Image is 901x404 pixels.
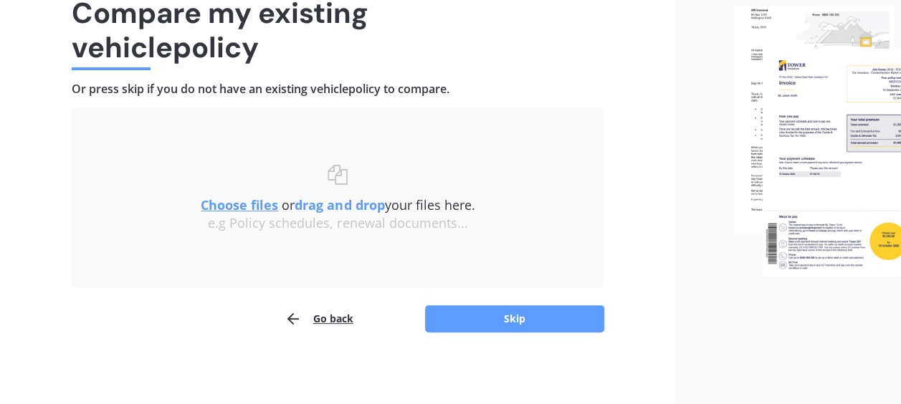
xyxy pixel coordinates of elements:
u: Choose files [201,196,278,213]
button: Skip [425,305,604,332]
img: files.webp [733,5,901,276]
div: e.g Policy schedules, renewal documents... [100,216,576,231]
button: Go back [285,304,353,333]
span: or your files here. [201,196,475,213]
h4: Or press skip if you do not have an existing vehicle policy to compare. [72,82,604,97]
b: drag and drop [295,196,384,213]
